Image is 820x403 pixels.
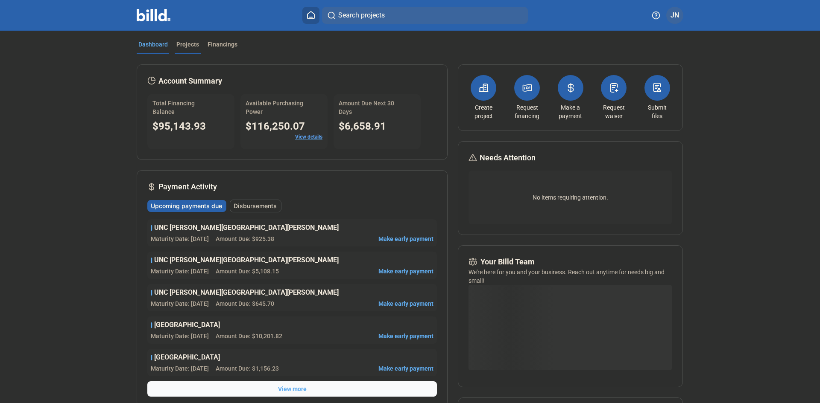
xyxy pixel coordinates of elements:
[154,287,339,298] span: UNC [PERSON_NAME][GEOGRAPHIC_DATA][PERSON_NAME]
[278,385,307,393] button: View more
[642,103,672,120] a: Submit files
[666,7,683,24] button: JN
[469,103,498,120] a: Create project
[151,332,209,340] span: Maturity Date: [DATE]
[480,152,536,164] span: Needs Attention
[216,364,279,373] span: Amount Due: $1,156.23
[469,285,672,370] div: loading
[152,100,195,115] span: Total Financing Balance
[216,235,274,243] span: Amount Due: $925.38
[151,202,222,210] span: Upcoming payments due
[378,235,433,243] button: Make early payment
[378,299,433,308] button: Make early payment
[151,235,209,243] span: Maturity Date: [DATE]
[512,103,542,120] a: Request financing
[469,269,665,284] span: We're here for you and your business. Reach out anytime for needs big and small!
[138,40,168,49] div: Dashboard
[151,299,209,308] span: Maturity Date: [DATE]
[151,364,209,373] span: Maturity Date: [DATE]
[151,267,209,275] span: Maturity Date: [DATE]
[230,200,281,212] button: Disbursements
[216,267,279,275] span: Amount Due: $5,108.15
[216,299,274,308] span: Amount Due: $645.70
[338,10,385,20] span: Search projects
[246,100,303,115] span: Available Purchasing Power
[671,10,679,20] span: JN
[137,9,170,21] img: Billd Company Logo
[158,181,217,193] span: Payment Activity
[378,332,433,340] button: Make early payment
[378,364,433,373] button: Make early payment
[154,255,339,265] span: UNC [PERSON_NAME][GEOGRAPHIC_DATA][PERSON_NAME]
[322,7,528,24] button: Search projects
[599,103,629,120] a: Request waiver
[246,120,305,132] span: $116,250.07
[152,120,206,132] span: $95,143.93
[472,193,668,202] span: No items requiring attention.
[234,202,277,210] span: Disbursements
[154,320,220,330] span: [GEOGRAPHIC_DATA]
[480,256,535,268] span: Your Billd Team
[556,103,586,120] a: Make a payment
[158,75,222,87] span: Account Summary
[208,40,237,49] div: Financings
[378,267,433,275] button: Make early payment
[147,200,226,212] button: Upcoming payments due
[216,332,282,340] span: Amount Due: $10,201.82
[154,223,339,233] span: UNC [PERSON_NAME][GEOGRAPHIC_DATA][PERSON_NAME]
[339,100,394,115] span: Amount Due Next 30 Days
[154,352,220,362] span: [GEOGRAPHIC_DATA]
[339,120,386,132] span: $6,658.91
[176,40,199,49] div: Projects
[295,134,322,140] a: View details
